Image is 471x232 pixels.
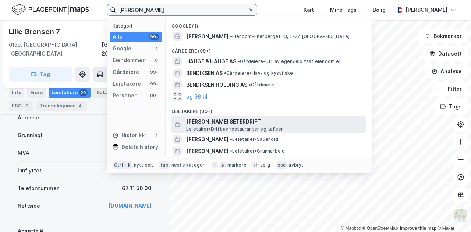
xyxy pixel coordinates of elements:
[18,149,29,157] div: MVA
[153,132,159,138] div: 1
[434,99,468,114] button: Tags
[113,91,137,100] div: Personer
[113,56,145,65] div: Eiendommer
[113,68,139,76] div: Gårdeiere
[400,226,436,231] a: Improve this map
[149,34,159,40] div: 99+
[249,82,274,88] span: Gårdeiere
[109,203,152,209] a: [DOMAIN_NAME]
[121,143,158,151] div: Delete history
[238,58,240,64] span: •
[153,46,159,51] div: 1
[186,117,363,126] span: [PERSON_NAME] SETERDRIFT
[9,26,61,38] div: Lille Grensen 7
[113,32,123,41] div: Alle
[27,88,46,98] div: Eiere
[166,103,372,116] div: Leietakere (99+)
[341,226,361,231] a: Mapbox
[304,6,314,14] div: Kart
[36,101,87,111] div: Transaksjoner
[230,136,232,142] span: •
[418,29,468,43] button: Bokmerker
[9,101,33,111] div: ESG
[49,88,91,98] div: Leietakere
[288,162,304,168] div: avbryt
[12,3,89,16] img: logo.f888ab2527a4732fd821a326f86c7f29.svg
[18,113,39,122] div: Adresse
[153,57,159,63] div: 0
[260,162,270,168] div: velg
[230,33,232,39] span: •
[186,126,283,132] span: Leietaker • Drift av restauranter og kafeer
[238,58,341,64] span: Gårdeiere • Utl. av egen/leid fast eiendom el.
[77,102,84,110] div: 4
[230,148,232,154] span: •
[230,148,285,154] span: Leietaker • Grunnarbeid
[330,6,357,14] div: Mine Tags
[9,88,24,98] div: Info
[9,40,102,58] div: 0159, [GEOGRAPHIC_DATA], [GEOGRAPHIC_DATA]
[224,70,293,76] span: Gårdeiere • Hav- og kystfiske
[149,81,159,87] div: 99+
[113,23,162,29] div: Kategori
[186,32,229,41] span: [PERSON_NAME]
[149,93,159,99] div: 99+
[224,70,226,76] span: •
[116,4,248,15] input: Søk på adresse, matrikkel, gårdeiere, leietakere eller personer
[122,184,152,193] div: 67 11 50 00
[93,88,130,98] div: Datasett
[186,69,223,78] span: BENDIKSEN AS
[18,184,59,193] div: Telefonnummer
[113,161,132,169] div: Ctrl + k
[186,147,229,156] span: [PERSON_NAME]
[166,17,372,31] div: Google (1)
[149,69,159,75] div: 99+
[113,131,145,140] div: Historikk
[230,33,350,39] span: Eiendom • Enerberget 13, 1727 [GEOGRAPHIC_DATA]
[406,6,447,14] div: [PERSON_NAME]
[159,161,170,169] div: tab
[113,79,141,88] div: Leietakere
[18,131,43,140] div: Grunnlagt
[18,201,40,210] div: Nettside
[23,102,31,110] div: 6
[79,89,88,96] div: 20
[186,92,208,101] button: og 96 til
[362,226,398,231] a: OpenStreetMap
[249,82,251,88] span: •
[434,197,471,232] iframe: Chat Widget
[113,44,131,53] div: Google
[373,6,386,14] div: Bolig
[171,162,206,168] div: neste kategori
[276,161,287,169] div: esc
[186,57,236,66] span: HAUGE & HAUGE AS
[423,46,468,61] button: Datasett
[134,162,153,168] div: nytt søk
[166,42,372,56] div: Gårdeiere (99+)
[18,166,42,175] div: Innflyttet
[230,136,278,142] span: Leietaker • Sauehold
[186,81,247,89] span: BENDIKSEN HOLDING AS
[102,40,160,58] div: [GEOGRAPHIC_DATA], 207/160
[433,82,468,96] button: Filter
[186,135,229,144] span: [PERSON_NAME]
[425,64,468,79] button: Analyse
[227,162,247,168] div: markere
[9,67,72,82] button: Tag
